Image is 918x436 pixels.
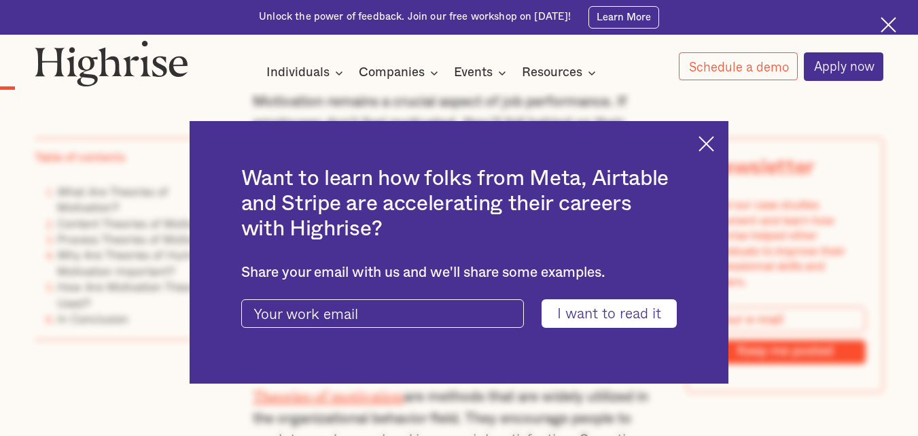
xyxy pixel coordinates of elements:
a: Apply now [804,52,884,81]
h2: Want to learn how folks from Meta, Airtable and Stripe are accelerating their careers with Highrise? [241,167,677,241]
img: Highrise logo [35,40,188,86]
div: Companies [359,65,425,81]
div: Resources [522,65,600,81]
img: Cross icon [881,17,896,33]
img: Cross icon [699,136,714,152]
div: Share your email with us and we'll share some examples. [241,265,677,282]
div: Unlock the power of feedback. Join our free workshop on [DATE]! [259,10,571,24]
div: Individuals [266,65,330,81]
form: current-ascender-blog-article-modal-form [241,299,677,328]
div: Resources [522,65,582,81]
div: Events [454,65,493,81]
a: Schedule a demo [679,52,798,80]
div: Individuals [266,65,347,81]
div: Companies [359,65,442,81]
a: Learn More [588,6,659,29]
input: I want to read it [542,299,677,328]
input: Your work email [241,299,524,328]
div: Events [454,65,510,81]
